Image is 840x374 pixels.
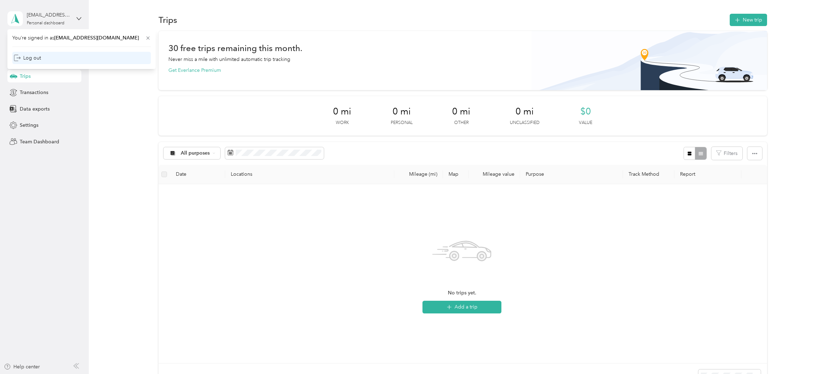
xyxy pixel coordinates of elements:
h1: Trips [159,16,177,24]
p: Other [454,120,469,126]
button: Add a trip [422,301,501,313]
div: Log out [14,54,41,62]
span: You’re signed in as [12,34,151,42]
span: 0 mi [333,106,351,117]
button: New trip [730,14,767,26]
span: 0 mi [515,106,534,117]
th: Map [443,165,469,184]
th: Purpose [520,165,623,184]
span: Trips [20,73,31,80]
p: Work [336,120,349,126]
th: Mileage (mi) [394,165,443,184]
iframe: Everlance-gr Chat Button Frame [801,335,840,374]
span: No trips yet. [448,289,476,297]
th: Date [170,165,225,184]
span: Data exports [20,105,50,113]
p: Unclassified [510,120,539,126]
th: Report [674,165,741,184]
span: 0 mi [452,106,470,117]
span: 0 mi [393,106,411,117]
button: Help center [4,363,40,370]
p: Never miss a mile with unlimited automatic trip tracking [168,56,290,63]
span: $0 [580,106,591,117]
div: Personal dashboard [27,21,64,25]
img: Banner [531,31,767,90]
button: Get Everlance Premium [168,67,221,74]
div: [EMAIL_ADDRESS][DOMAIN_NAME] [27,11,71,19]
span: [EMAIL_ADDRESS][DOMAIN_NAME] [54,35,139,41]
p: Value [579,120,592,126]
span: Team Dashboard [20,138,59,145]
th: Mileage value [469,165,520,184]
p: Personal [391,120,413,126]
button: Filters [711,147,742,160]
th: Locations [225,165,394,184]
h1: 30 free trips remaining this month. [168,44,302,52]
th: Track Method [623,165,674,184]
span: Settings [20,121,38,129]
span: Transactions [20,89,48,96]
span: All purposes [181,151,210,156]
